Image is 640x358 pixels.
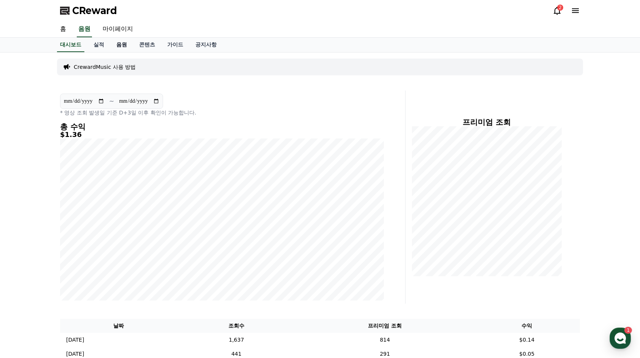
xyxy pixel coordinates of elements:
[60,5,117,17] a: CReward
[553,6,562,15] a: 2
[74,63,136,71] a: CrewardMusic 사용 방법
[177,333,296,347] td: 1,637
[474,333,580,347] td: $0.14
[54,21,72,37] a: 홈
[77,21,92,37] a: 음원
[24,253,29,259] span: 홈
[57,38,84,52] a: 대시보드
[474,319,580,333] th: 수익
[296,319,474,333] th: 프리미엄 조회
[98,241,146,260] a: 설정
[161,38,189,52] a: 가이드
[557,5,563,11] div: 2
[77,241,80,247] span: 1
[87,38,110,52] a: 실적
[60,319,177,333] th: 날짜
[97,21,139,37] a: 마이페이지
[189,38,223,52] a: 공지사항
[66,336,84,344] p: [DATE]
[109,97,114,106] p: ~
[50,241,98,260] a: 1대화
[60,123,384,131] h4: 총 수익
[177,319,296,333] th: 조회수
[72,5,117,17] span: CReward
[412,118,562,126] h4: 프리미엄 조회
[70,253,79,259] span: 대화
[110,38,133,52] a: 음원
[296,333,474,347] td: 814
[60,109,384,116] p: * 영상 조회 발생일 기준 D+3일 이후 확인이 가능합니다.
[60,131,384,138] h5: $1.36
[117,253,127,259] span: 설정
[66,350,84,358] p: [DATE]
[133,38,161,52] a: 콘텐츠
[2,241,50,260] a: 홈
